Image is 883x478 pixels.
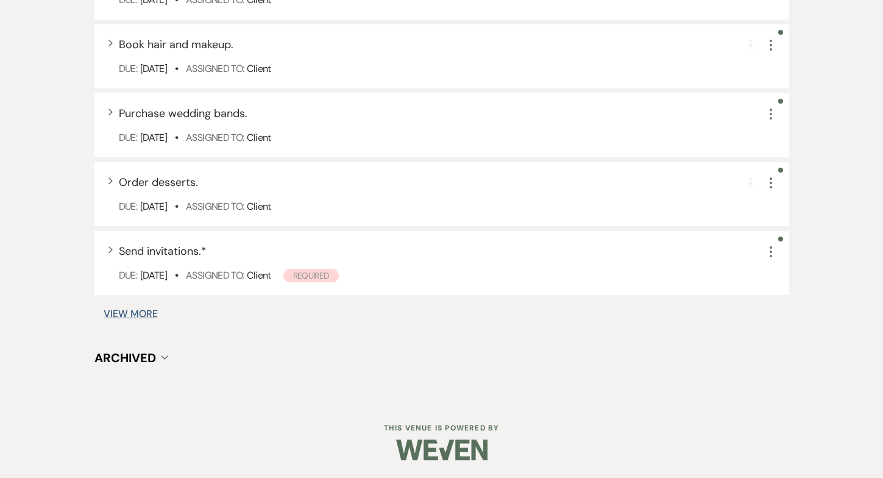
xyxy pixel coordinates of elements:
[186,131,244,144] span: Assigned To:
[119,108,247,119] button: Purchase wedding bands.
[247,200,271,213] span: Client
[119,246,207,257] button: Send invitations.*
[140,200,167,213] span: [DATE]
[119,62,137,75] span: Due:
[94,352,168,364] button: Archived
[247,131,271,144] span: Client
[119,244,207,259] span: Send invitations. *
[175,62,178,75] b: •
[175,200,178,213] b: •
[140,269,167,282] span: [DATE]
[175,131,178,144] b: •
[119,177,198,188] button: Order desserts.
[186,200,244,213] span: Assigned To:
[140,62,167,75] span: [DATE]
[247,269,271,282] span: Client
[175,269,178,282] b: •
[119,200,137,213] span: Due:
[104,309,158,319] button: View More
[119,175,198,190] span: Order desserts.
[186,62,244,75] span: Assigned To:
[119,131,137,144] span: Due:
[396,429,488,471] img: Weven Logo
[119,39,233,50] button: Book hair and makeup.
[283,269,339,282] span: Required
[94,350,156,366] span: Archived
[186,269,244,282] span: Assigned To:
[119,37,233,52] span: Book hair and makeup.
[119,106,247,121] span: Purchase wedding bands.
[140,131,167,144] span: [DATE]
[247,62,271,75] span: Client
[119,269,137,282] span: Due:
